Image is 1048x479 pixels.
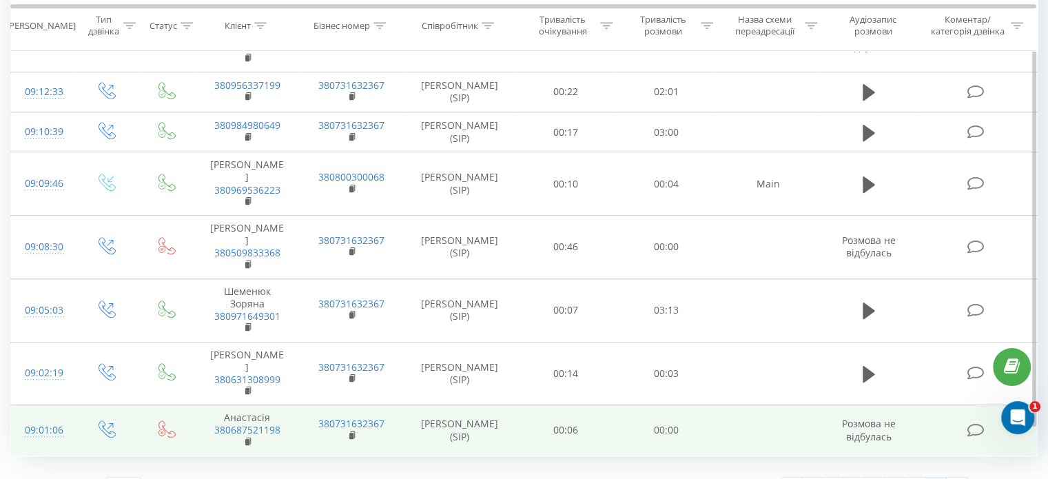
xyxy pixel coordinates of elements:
td: Анастасія [195,405,299,456]
a: 380956337199 [214,79,280,92]
td: 00:00 [616,405,716,456]
div: 09:08:30 [25,234,61,261]
a: 380731632367 [318,119,384,132]
a: 380731632367 [318,417,384,430]
span: Розмова не відбулась [842,234,896,259]
td: Main [716,152,820,216]
a: 380687521198 [214,423,280,436]
div: Назва схеми переадресації [729,14,801,38]
td: [PERSON_NAME] (SIP) [404,112,516,152]
a: 380731632367 [318,234,384,247]
div: 09:10:39 [25,119,61,145]
td: 02:01 [616,72,716,112]
td: [PERSON_NAME] [195,152,299,216]
a: 380800300068 [318,170,384,183]
td: 00:06 [516,405,616,456]
div: 09:05:03 [25,297,61,324]
a: 380731632367 [318,79,384,92]
td: 03:00 [616,112,716,152]
td: Шеменюк Зоряна [195,278,299,342]
div: Статус [150,20,177,32]
td: 03:13 [616,278,716,342]
div: 09:09:46 [25,170,61,197]
a: 380631308999 [214,373,280,386]
td: [PERSON_NAME] (SIP) [404,72,516,112]
td: [PERSON_NAME] (SIP) [404,278,516,342]
div: 09:02:19 [25,360,61,387]
div: Коментар/категорія дзвінка [927,14,1007,38]
td: 00:14 [516,342,616,405]
div: Клієнт [225,20,251,32]
td: 00:07 [516,278,616,342]
div: 09:01:06 [25,417,61,444]
div: Співробітник [422,20,478,32]
td: [PERSON_NAME] (SIP) [404,152,516,216]
td: 00:46 [516,216,616,279]
span: 1 [1029,401,1040,412]
span: Розмова не відбулась [842,417,896,442]
div: 09:12:33 [25,79,61,105]
a: 380509833368 [214,246,280,259]
a: 380730737324 [214,40,280,53]
div: Аудіозапис розмови [833,14,914,38]
span: Розмова не відбулась [842,27,896,52]
div: Тривалість очікування [528,14,597,38]
td: [PERSON_NAME] [195,216,299,279]
td: [PERSON_NAME] [195,342,299,405]
td: [PERSON_NAME] (SIP) [404,216,516,279]
div: [PERSON_NAME] [6,20,76,32]
div: Тип дзвінка [87,14,119,38]
td: 00:03 [616,342,716,405]
a: 380984980649 [214,119,280,132]
td: [PERSON_NAME] (SIP) [404,405,516,456]
td: 00:00 [616,216,716,279]
a: 380969536223 [214,183,280,196]
div: Тривалість розмови [628,14,697,38]
iframe: Intercom live chat [1001,401,1034,434]
a: 380731632367 [318,297,384,310]
td: 00:10 [516,152,616,216]
td: 00:22 [516,72,616,112]
div: Бізнес номер [314,20,370,32]
td: [PERSON_NAME] (SIP) [404,342,516,405]
a: 380971649301 [214,309,280,323]
td: 00:04 [616,152,716,216]
td: 00:17 [516,112,616,152]
a: 380731632367 [318,360,384,374]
